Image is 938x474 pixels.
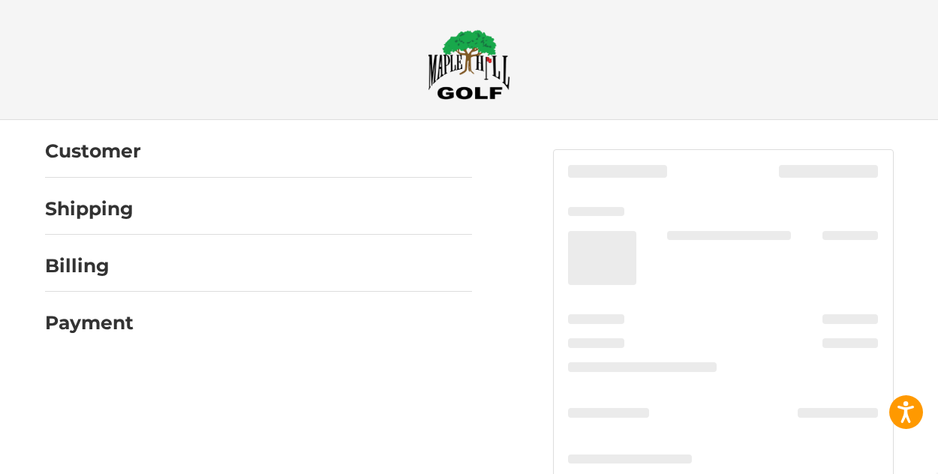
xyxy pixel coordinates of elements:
[428,29,510,100] img: Maple Hill Golf
[45,254,133,277] h2: Billing
[45,139,141,163] h2: Customer
[45,311,134,334] h2: Payment
[15,409,179,459] iframe: Gorgias live chat messenger
[45,197,134,220] h2: Shipping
